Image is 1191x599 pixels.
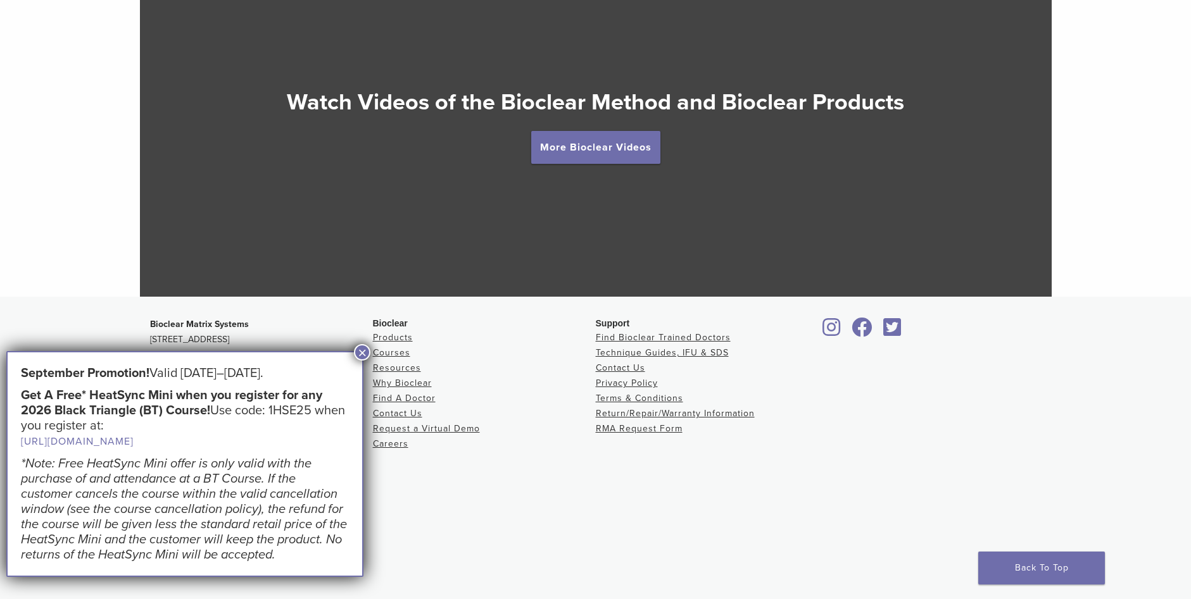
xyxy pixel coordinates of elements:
[21,388,349,449] h5: Use code: 1HSE25 when you register at:
[140,87,1052,118] h2: Watch Videos of the Bioclear Method and Bioclear Products
[21,388,322,418] strong: Get A Free* HeatSync Mini when you register for any 2026 Black Triangle (BT) Course!
[596,408,755,419] a: Return/Repair/Warranty Information
[596,423,683,434] a: RMA Request Form
[373,378,432,388] a: Why Bioclear
[373,362,421,373] a: Resources
[596,332,731,343] a: Find Bioclear Trained Doctors
[150,319,249,330] strong: Bioclear Matrix Systems
[21,435,134,448] a: [URL][DOMAIN_NAME]
[21,456,347,562] em: *Note: Free HeatSync Mini offer is only valid with the purchase of and attendance at a BT Course....
[848,325,877,338] a: Bioclear
[21,366,149,381] strong: September Promotion!
[373,408,422,419] a: Contact Us
[596,378,658,388] a: Privacy Policy
[21,366,349,381] h5: Valid [DATE]–[DATE].
[373,393,436,404] a: Find A Doctor
[373,318,408,328] span: Bioclear
[373,438,408,449] a: Careers
[596,393,683,404] a: Terms & Conditions
[354,344,370,361] button: Close
[819,325,845,338] a: Bioclear
[879,325,906,338] a: Bioclear
[596,347,729,358] a: Technique Guides, IFU & SDS
[596,318,630,328] span: Support
[978,552,1105,584] a: Back To Top
[373,332,413,343] a: Products
[373,347,410,358] a: Courses
[150,564,1042,579] div: ©2025 Bioclear
[531,131,660,164] a: More Bioclear Videos
[150,317,373,378] p: [STREET_ADDRESS] Tacoma, WA 98409 [PHONE_NUMBER]
[596,362,645,373] a: Contact Us
[373,423,480,434] a: Request a Virtual Demo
